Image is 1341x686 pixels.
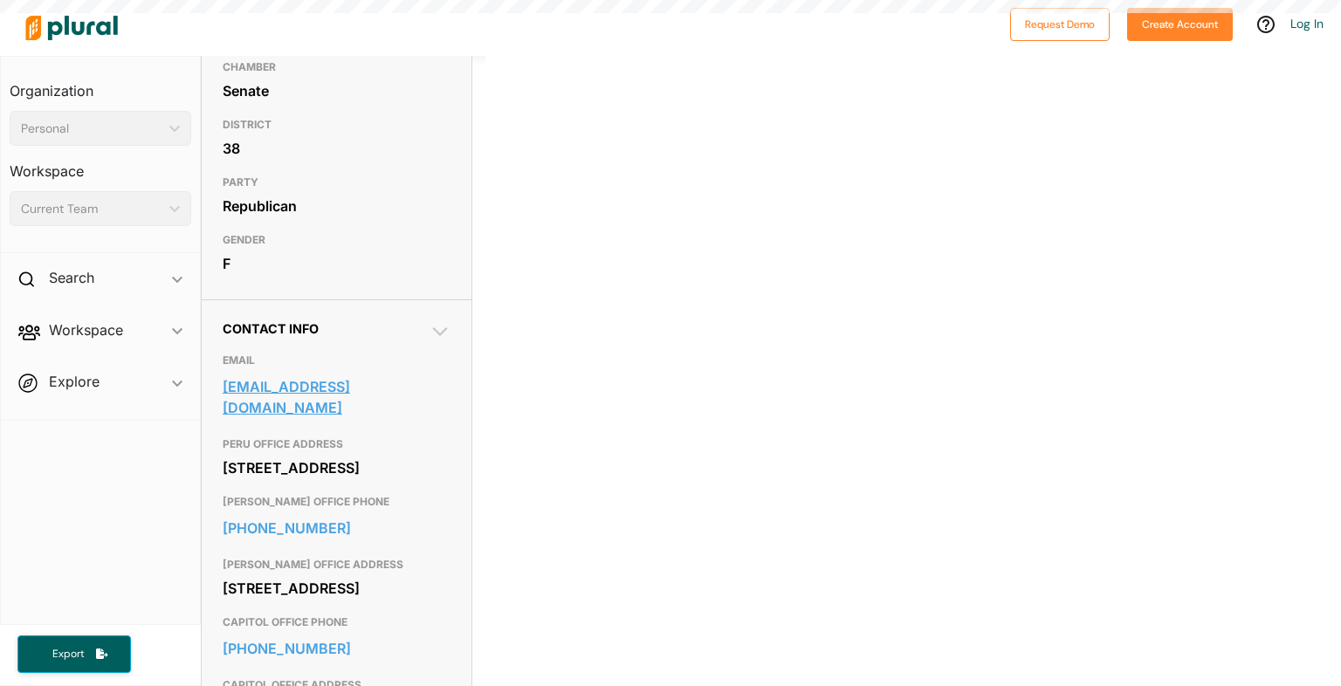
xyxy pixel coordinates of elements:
h3: CAPITOL OFFICE PHONE [223,612,451,633]
a: [PHONE_NUMBER] [223,515,451,541]
button: Request Demo [1010,8,1110,41]
div: Republican [223,193,451,219]
span: Export [40,647,96,662]
div: Current Team [21,200,162,218]
button: Create Account [1127,8,1233,41]
h3: EMAIL [223,350,451,371]
h3: DISTRICT [223,114,451,135]
a: Create Account [1127,14,1233,32]
h3: CHAMBER [223,57,451,78]
h3: [PERSON_NAME] OFFICE ADDRESS [223,554,451,575]
span: Contact Info [223,321,319,336]
div: F [223,250,451,277]
h3: Workspace [10,146,191,184]
h3: PERU OFFICE ADDRESS [223,434,451,455]
a: [PHONE_NUMBER] [223,635,451,662]
div: Personal [21,120,162,138]
h3: Organization [10,65,191,104]
a: Log In [1290,16,1324,31]
a: Request Demo [1010,14,1110,32]
a: [EMAIL_ADDRESS][DOMAIN_NAME] [223,374,451,421]
button: Export [17,635,131,673]
div: 38 [223,135,451,161]
h3: PARTY [223,172,451,193]
h3: [PERSON_NAME] OFFICE PHONE [223,491,451,512]
h2: Search [49,268,94,287]
div: Senate [223,78,451,104]
div: [STREET_ADDRESS] [223,455,451,481]
div: [STREET_ADDRESS] [223,575,451,601]
h3: GENDER [223,230,451,250]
